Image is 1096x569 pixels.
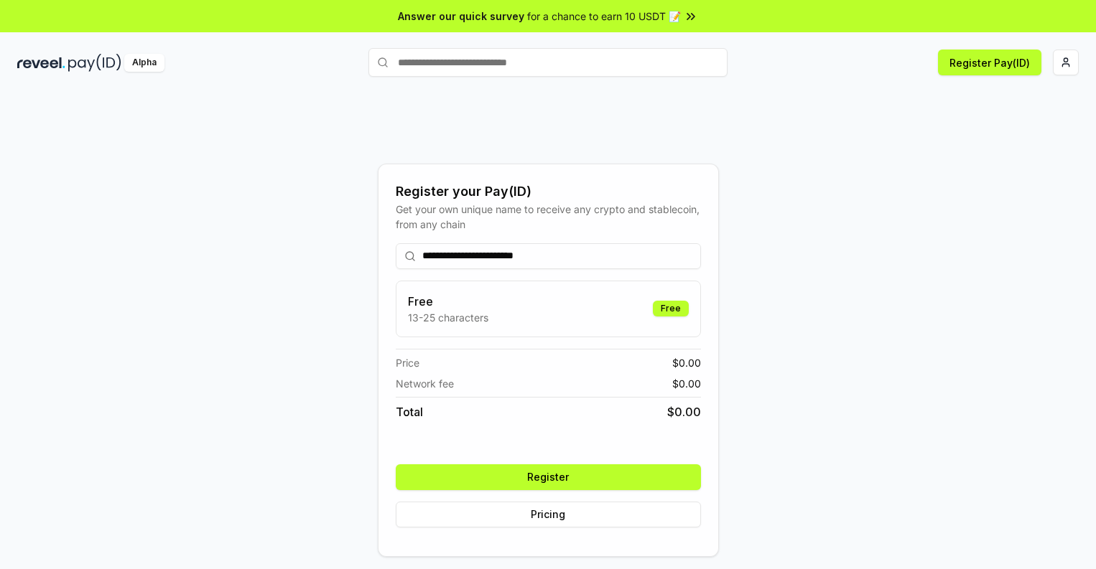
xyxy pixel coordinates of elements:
[396,202,701,232] div: Get your own unique name to receive any crypto and stablecoin, from any chain
[398,9,524,24] span: Answer our quick survey
[527,9,681,24] span: for a chance to earn 10 USDT 📝
[672,376,701,391] span: $ 0.00
[938,50,1041,75] button: Register Pay(ID)
[124,54,164,72] div: Alpha
[408,293,488,310] h3: Free
[408,310,488,325] p: 13-25 characters
[667,403,701,420] span: $ 0.00
[396,182,701,202] div: Register your Pay(ID)
[396,464,701,490] button: Register
[396,502,701,527] button: Pricing
[672,355,701,370] span: $ 0.00
[653,301,689,316] div: Free
[396,403,423,420] span: Total
[396,376,454,391] span: Network fee
[396,355,419,370] span: Price
[68,54,121,72] img: pay_id
[17,54,65,72] img: reveel_dark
